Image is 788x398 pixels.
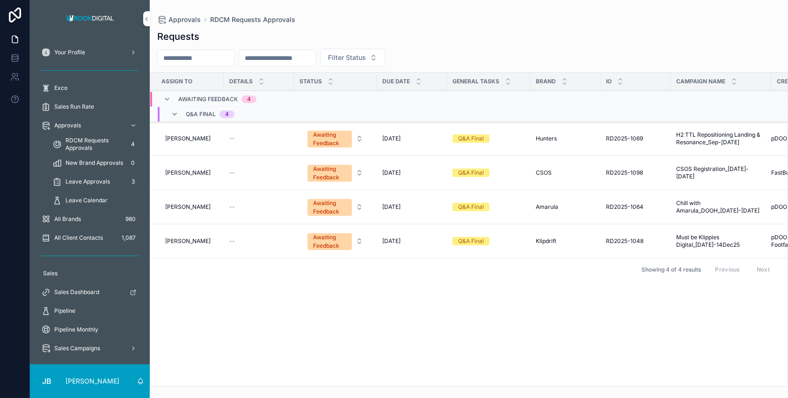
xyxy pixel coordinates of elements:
span: Leave Calendar [66,197,108,204]
a: Your Profile [36,44,144,61]
div: 0 [127,157,139,169]
span: RD2025-1098 [606,169,643,177]
div: Awaiting Feedback [313,165,346,182]
a: [PERSON_NAME] [161,234,218,249]
span: All Brands [54,215,81,223]
a: Must be Klippies Digital_[DATE]-14Dec25 [676,234,766,249]
a: Q&A Final [452,237,525,245]
span: -- [229,203,235,211]
a: [DATE] [382,135,441,142]
a: Select Button [299,160,371,186]
a: RDCM Requests Approvals [210,15,295,24]
span: RD2025-1064 [606,203,643,211]
div: Q&A Final [458,237,484,245]
span: [PERSON_NAME] [165,169,211,177]
div: 980 [123,214,139,225]
span: Status [299,78,322,85]
a: All Brands980 [36,211,144,228]
a: RD2025-1048 [606,237,665,245]
span: RD2025-1048 [606,237,643,245]
a: RD2025-1064 [606,203,665,211]
a: -- [229,237,288,245]
span: New Brand Approvals [66,159,123,167]
span: Filter Status [328,53,366,62]
span: Exco [54,84,67,92]
span: Leave Approvals [66,178,110,185]
span: Brand [536,78,556,85]
span: Pipeline [54,307,75,315]
a: Sales Dashboard [36,284,144,301]
a: Amarula [536,203,595,211]
a: Leave Approvals3 [47,173,144,190]
span: Klipdrift [536,237,556,245]
a: Sales Run Rate [36,98,144,115]
a: Leave Calendar [47,192,144,209]
span: Hunters [536,135,557,142]
span: CSOS [536,169,552,177]
a: [PERSON_NAME] [161,165,218,180]
span: Your Profile [54,49,85,56]
div: Q&A Final [458,203,484,211]
a: New Brand Approvals0 [47,155,144,171]
span: Sales Campaigns [54,345,100,352]
img: App logo [64,11,117,26]
span: Assign To [161,78,192,85]
a: Pipeline [36,302,144,319]
a: Q&A Final [452,134,525,143]
button: Select Button [320,49,385,66]
p: [PERSON_NAME] [66,376,119,386]
a: Klipdrift [536,237,595,245]
span: IO [606,78,612,85]
a: Select Button [299,194,371,220]
span: Due Date [382,78,410,85]
span: [DATE] [382,169,401,177]
button: Select Button [300,228,371,254]
div: scrollable content [30,37,150,364]
span: [PERSON_NAME] [165,135,211,142]
div: Awaiting Feedback [313,233,346,250]
a: -- [229,135,288,142]
span: Approvals [168,15,201,24]
a: H2 TTL Repositioning Landing & Resonance_Sep-[DATE] [676,131,766,146]
a: Exco [36,80,144,96]
a: [DATE] [382,169,441,177]
span: -- [229,237,235,245]
span: Sales [43,270,58,277]
span: Pipeline Monthly [54,326,98,333]
a: Sales [36,265,144,282]
a: Q&A Final [452,169,525,177]
a: Chill with Amarula_DOOH_[DATE]-[DATE] [676,199,766,214]
a: [DATE] [382,203,441,211]
a: RD2025-1069 [606,135,665,142]
div: 1,087 [119,232,139,243]
button: Select Button [300,126,371,151]
span: Approvals [54,122,81,129]
div: 4 [247,96,251,103]
div: 4 [225,111,229,118]
span: Sales Run Rate [54,103,94,111]
button: Select Button [300,160,371,185]
span: RDCM Requests Approvals [66,137,124,152]
a: Sales Campaigns [36,340,144,357]
a: -- [229,203,288,211]
span: -- [229,135,235,142]
a: RD2025-1098 [606,169,665,177]
div: Awaiting Feedback [313,199,346,216]
a: Approvals [36,117,144,134]
h1: Requests [157,30,199,43]
a: [PERSON_NAME] [161,199,218,214]
div: 4 [127,139,139,150]
a: Approvals [157,15,201,24]
span: [DATE] [382,135,401,142]
a: Hunters [536,135,595,142]
a: [DATE] [382,237,441,245]
span: -- [229,169,235,177]
span: [DATE] [382,237,401,245]
span: Awaiting Feedback [178,96,238,103]
span: [DATE] [382,203,401,211]
div: Q&A Final [458,169,484,177]
span: [PERSON_NAME] [165,237,211,245]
